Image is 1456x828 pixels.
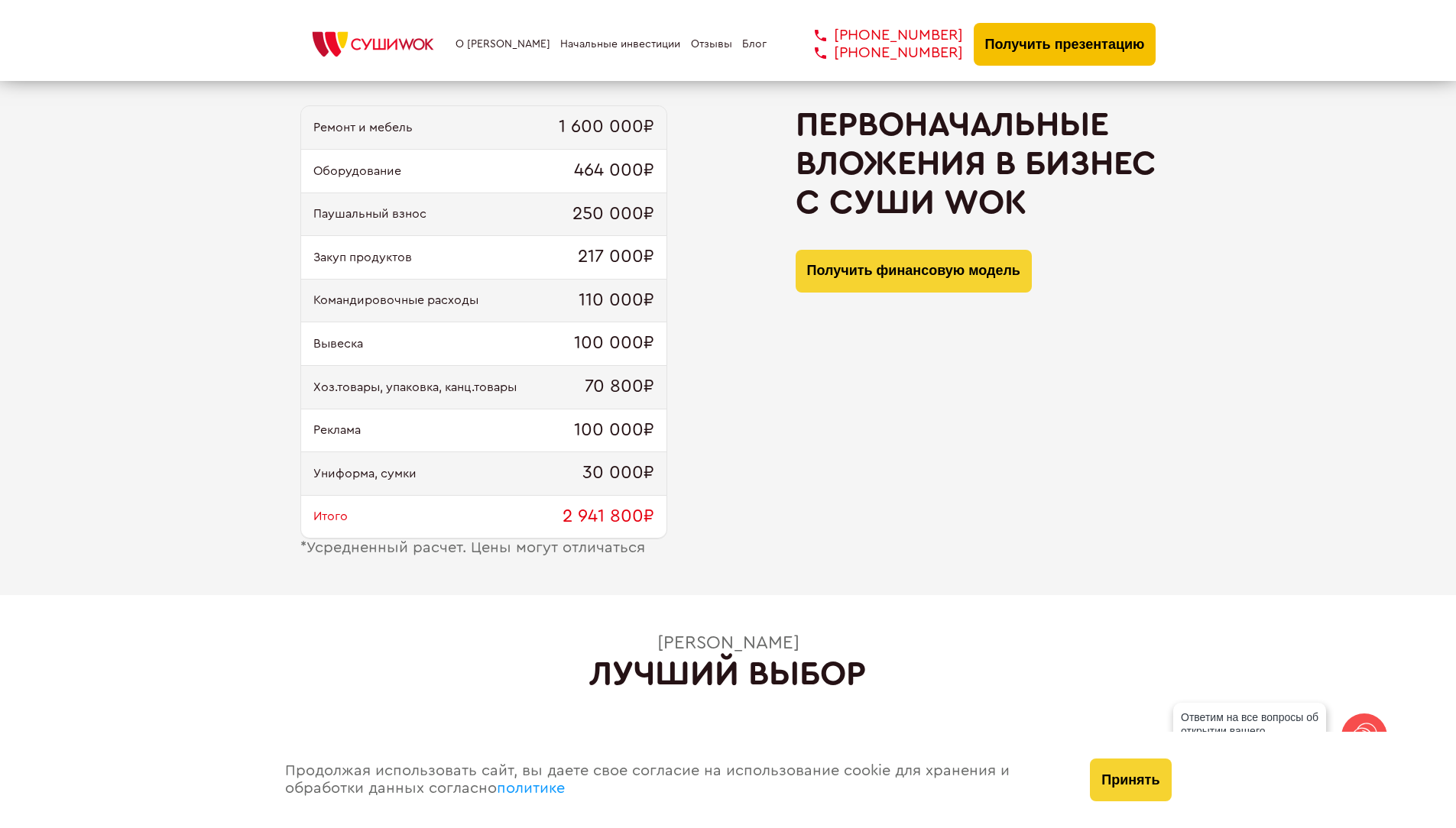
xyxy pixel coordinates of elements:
[572,204,654,225] span: 250 000₽
[559,117,654,138] span: 1 600 000₽
[742,38,767,50] a: Блог
[574,420,654,441] span: 100 000₽
[582,463,654,484] span: 30 000₽
[563,506,654,528] span: 2 941 800₽
[313,423,361,437] span: Реклама
[574,160,654,182] span: 464 000₽
[313,251,412,264] span: Закуп продуктов
[796,250,1032,293] button: Получить финансовую модель
[300,27,446,61] img: СУШИWOK
[313,293,478,307] span: Командировочные расходы
[313,207,426,221] span: Паушальный взнос
[313,380,517,394] span: Хоз.товары, упаковка, канц.товары
[313,164,401,178] span: Оборудование
[585,377,654,398] span: 70 800₽
[1173,703,1326,759] div: Ответим на все вопросы об открытии вашего [PERSON_NAME]!
[560,38,680,50] a: Начальные инвестиции
[1090,758,1171,801] button: Принять
[792,27,963,44] a: [PHONE_NUMBER]
[300,539,667,557] div: Усредненный расчет. Цены могут отличаться
[574,333,654,354] span: 100 000₽
[792,44,963,62] a: [PHONE_NUMBER]
[456,38,550,50] a: О [PERSON_NAME]
[313,509,348,523] span: Итого
[270,732,1075,828] div: Продолжая использовать сайт, вы даете свое согласие на использование cookie для хранения и обрабо...
[579,290,654,312] span: 110 000₽
[497,781,565,796] a: политике
[691,38,732,50] a: Отзывы
[313,121,413,134] span: Ремонт и мебель
[578,247,654,268] span: 217 000₽
[974,23,1156,66] button: Получить презентацию
[313,337,363,351] span: Вывеска
[313,467,417,480] span: Униформа, сумки
[796,105,1156,222] h2: Первоначальные вложения в бизнес с Суши Wok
